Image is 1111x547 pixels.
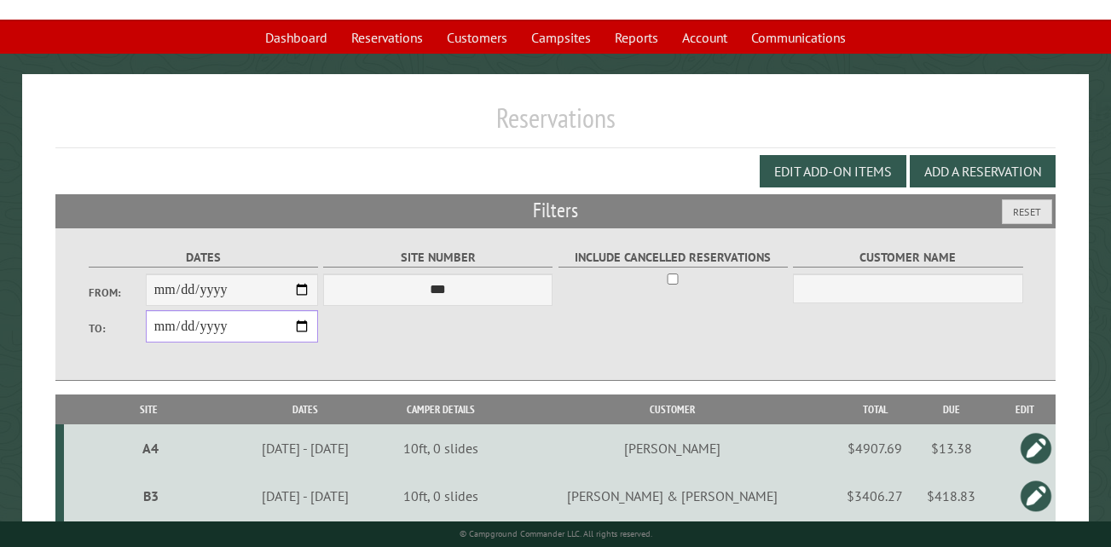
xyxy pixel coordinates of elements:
[793,248,1022,268] label: Customer Name
[841,394,909,424] th: Total
[460,528,652,539] small: © Campground Commander LLC. All rights reserved.
[841,472,909,520] td: $3406.27
[55,194,1056,227] h2: Filters
[993,394,1055,424] th: Edit
[234,394,378,424] th: Dates
[323,248,553,268] label: Site Number
[504,472,842,520] td: [PERSON_NAME] & [PERSON_NAME]
[741,21,856,54] a: Communications
[558,248,788,268] label: Include Cancelled Reservations
[760,155,906,187] button: Edit Add-on Items
[378,472,503,520] td: 10ft, 0 slides
[504,394,842,424] th: Customer
[910,155,1056,187] button: Add a Reservation
[89,285,146,301] label: From:
[378,424,503,472] td: 10ft, 0 slides
[378,394,503,424] th: Camper Details
[437,21,518,54] a: Customers
[71,487,231,504] div: B3
[89,320,146,337] label: To:
[341,21,433,54] a: Reservations
[504,424,842,472] td: [PERSON_NAME]
[236,487,375,504] div: [DATE] - [DATE]
[1002,199,1052,224] button: Reset
[71,440,231,457] div: A4
[605,21,668,54] a: Reports
[909,424,993,472] td: $13.38
[55,101,1056,148] h1: Reservations
[236,440,375,457] div: [DATE] - [DATE]
[64,394,234,424] th: Site
[672,21,738,54] a: Account
[909,472,993,520] td: $418.83
[521,21,601,54] a: Campsites
[89,248,318,268] label: Dates
[909,394,993,424] th: Due
[255,21,338,54] a: Dashboard
[841,424,909,472] td: $4907.69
